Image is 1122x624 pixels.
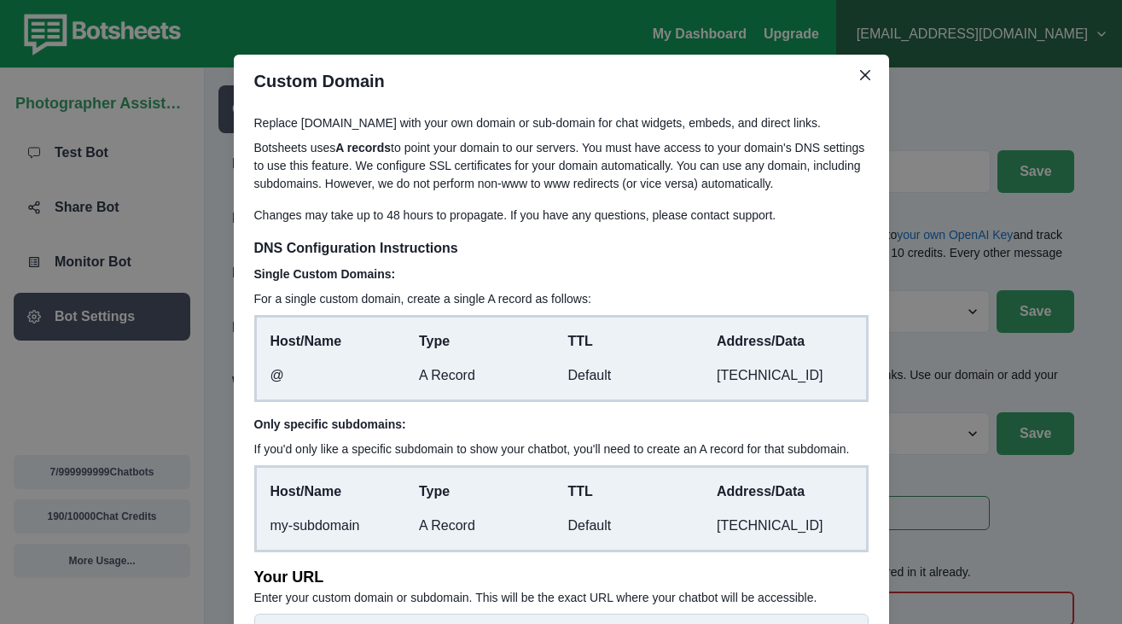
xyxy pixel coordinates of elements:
p: Address/Data [717,331,852,352]
p: @ [270,365,406,386]
p: Replace [DOMAIN_NAME] with your own domain or sub-domain for chat widgets, embeds, and direct links. [254,114,869,132]
header: Custom Domain [234,55,889,108]
p: Only specific subdomains: [254,416,869,434]
button: Close [852,61,879,89]
p: A Record [419,516,555,536]
p: Host/Name [270,331,406,352]
p: If you'd only like a specific subdomain to show your chatbot, you'll need to create an A record f... [254,440,869,458]
p: Changes may take up to 48 hours to propagate. If you have any questions, please contact support. [254,207,869,225]
p: DNS Configuration Instructions [254,238,869,259]
p: For a single custom domain, create a single A record as follows: [254,290,869,308]
p: Your URL [254,566,869,589]
p: Botsheets uses to point your domain to our servers. You must have access to your domain's DNS set... [254,139,869,193]
p: Type [419,481,555,502]
b: A records [335,141,391,155]
p: [TECHNICAL_ID] [717,365,852,386]
p: Enter your custom domain or subdomain. This will be the exact URL where your chatbot will be acce... [254,589,869,607]
p: Default [568,516,704,536]
p: Default [568,365,704,386]
p: Address/Data [717,481,852,502]
p: Type [419,331,555,352]
p: [TECHNICAL_ID] [717,516,852,536]
p: my-subdomain [270,516,406,536]
p: Single Custom Domains: [254,265,869,283]
p: A Record [419,365,555,386]
p: TTL [568,331,704,352]
p: TTL [568,481,704,502]
p: Host/Name [270,481,406,502]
